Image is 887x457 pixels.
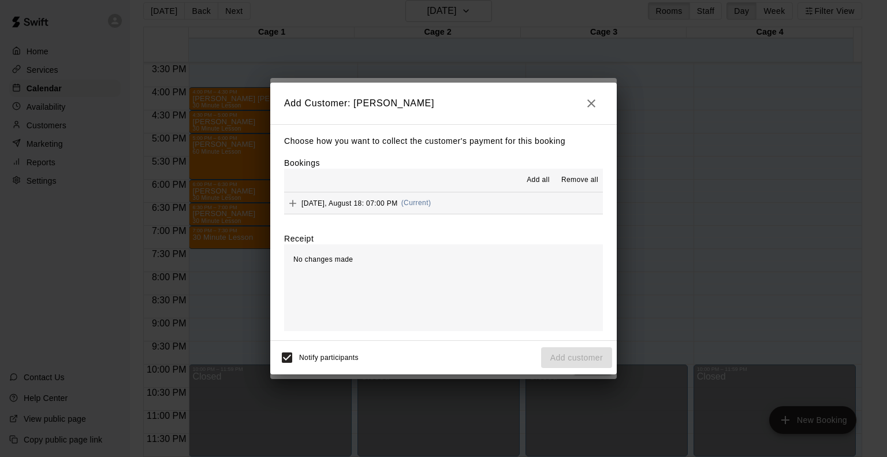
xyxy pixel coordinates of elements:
[527,174,550,186] span: Add all
[520,171,557,190] button: Add all
[301,199,398,207] span: [DATE], August 18: 07:00 PM
[299,354,359,362] span: Notify participants
[284,198,301,207] span: Add
[293,255,353,263] span: No changes made
[284,233,314,244] label: Receipt
[557,171,603,190] button: Remove all
[561,174,598,186] span: Remove all
[270,83,617,124] h2: Add Customer: [PERSON_NAME]
[401,199,431,207] span: (Current)
[284,134,603,148] p: Choose how you want to collect the customer's payment for this booking
[284,158,320,168] label: Bookings
[284,192,603,214] button: Add[DATE], August 18: 07:00 PM(Current)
